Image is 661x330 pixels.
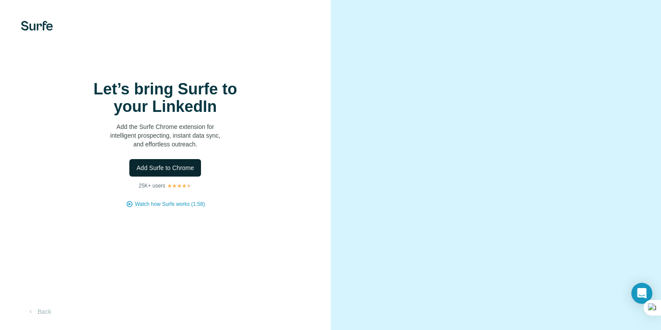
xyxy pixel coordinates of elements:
button: Watch how Surfe works (1:58) [135,200,205,208]
span: Add Surfe to Chrome [136,163,194,172]
p: 25K+ users [138,182,165,190]
img: Surfe's logo [21,21,53,31]
button: Add Surfe to Chrome [129,159,201,177]
div: Open Intercom Messenger [631,283,652,304]
h1: Let’s bring Surfe to your LinkedIn [78,80,253,115]
img: Rating Stars [167,183,192,188]
button: Back [21,304,57,320]
p: Add the Surfe Chrome extension for intelligent prospecting, instant data sync, and effortless out... [78,122,253,149]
